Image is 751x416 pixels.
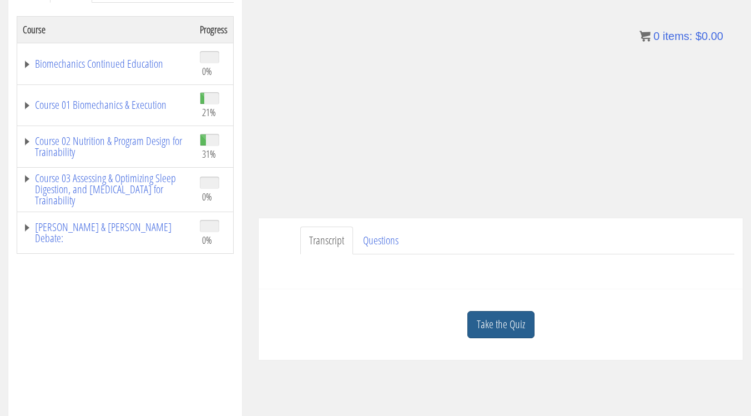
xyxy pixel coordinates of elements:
[354,227,407,255] a: Questions
[653,30,659,42] span: 0
[202,148,216,160] span: 31%
[23,222,189,244] a: [PERSON_NAME] & [PERSON_NAME] Debate:
[202,106,216,118] span: 21%
[639,31,651,42] img: icon11.png
[23,58,189,69] a: Biomechanics Continued Education
[23,99,189,111] a: Course 01 Biomechanics & Execution
[23,173,189,206] a: Course 03 Assessing & Optimizing Sleep Digestion, and [MEDICAL_DATA] for Trainability
[300,227,353,255] a: Transcript
[695,30,723,42] bdi: 0.00
[467,311,535,338] a: Take the Quiz
[663,30,692,42] span: items:
[202,65,212,77] span: 0%
[639,30,723,42] a: 0 items: $0.00
[194,16,234,43] th: Progress
[202,191,212,203] span: 0%
[695,30,702,42] span: $
[17,16,195,43] th: Course
[23,136,189,158] a: Course 02 Nutrition & Program Design for Trainability
[202,234,212,246] span: 0%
